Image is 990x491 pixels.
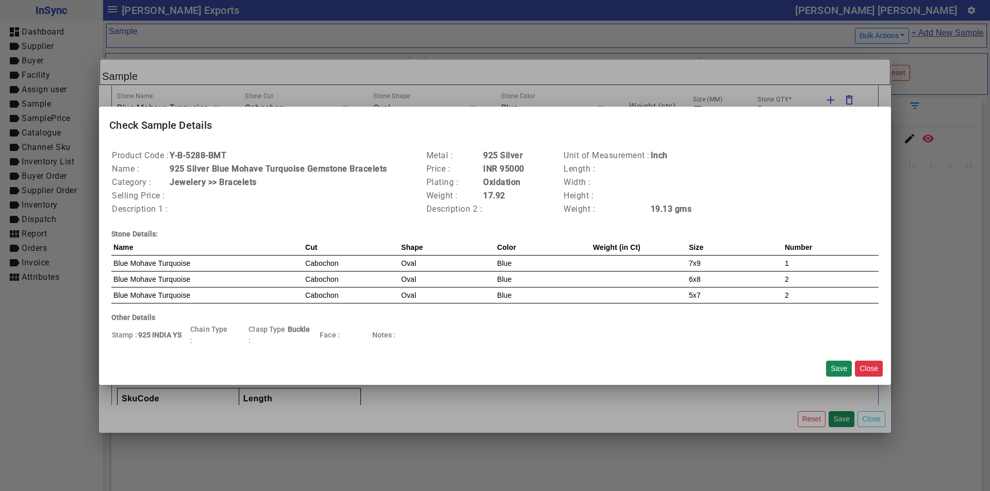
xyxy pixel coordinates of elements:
[426,189,483,202] td: Weight :
[111,271,303,287] td: Blue Mohave Turquoise
[372,323,398,347] td: Notes :
[783,240,879,256] th: Number
[687,240,783,256] th: Size
[483,177,521,187] b: Oxidation
[170,164,387,174] b: 925 Silver Blue Mohave Turquoise Gemstone Bracelets
[651,150,668,160] b: Inch
[111,149,169,162] td: Product Code :
[483,150,523,160] b: 925 Silver
[591,240,687,256] th: Weight (in Ct)
[826,361,852,377] button: Save
[288,325,310,333] b: Buckle
[426,149,483,162] td: Metal :
[303,287,399,303] td: Cabochon
[563,189,650,202] td: Height :
[563,202,650,216] td: Weight :
[190,323,228,347] td: Chain Type :
[399,240,495,256] th: Shape
[303,240,399,256] th: Cut
[783,271,879,287] td: 2
[687,271,783,287] td: 6x8
[495,240,591,256] th: Color
[687,287,783,303] td: 5x7
[483,191,505,200] b: 17.92
[303,271,399,287] td: Cabochon
[303,255,399,271] td: Cabochon
[138,331,181,339] b: 925 INDIA YS
[495,287,591,303] td: Blue
[111,189,169,202] td: Selling Price :
[426,202,483,216] td: Description 2 :
[483,164,524,174] b: INR 95000
[495,271,591,287] td: Blue
[651,204,692,214] b: 19.13 gms
[170,150,226,160] b: Y-B-5288-BMT
[426,176,483,189] td: Plating :
[111,313,155,321] b: Other Details
[99,107,891,144] mat-card-title: Check Sample Details
[248,323,287,347] td: Clasp Type :
[399,287,495,303] td: Oval
[399,271,495,287] td: Oval
[111,202,169,216] td: Description 1 :
[426,162,483,176] td: Price :
[563,162,650,176] td: Length :
[563,176,650,189] td: Width :
[783,255,879,271] td: 1
[855,361,883,377] button: Close
[399,255,495,271] td: Oval
[111,240,303,256] th: Name
[111,323,138,347] td: Stamp :
[111,162,169,176] td: Name :
[111,255,303,271] td: Blue Mohave Turquoise
[111,176,169,189] td: Category :
[319,323,345,347] td: Face :
[687,255,783,271] td: 7x9
[783,287,879,303] td: 2
[111,230,158,238] b: Stone Details:
[170,177,257,187] b: Jewelery >> Bracelets
[563,149,650,162] td: Unit of Measurement :
[111,287,303,303] td: Blue Mohave Turquoise
[495,255,591,271] td: Blue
